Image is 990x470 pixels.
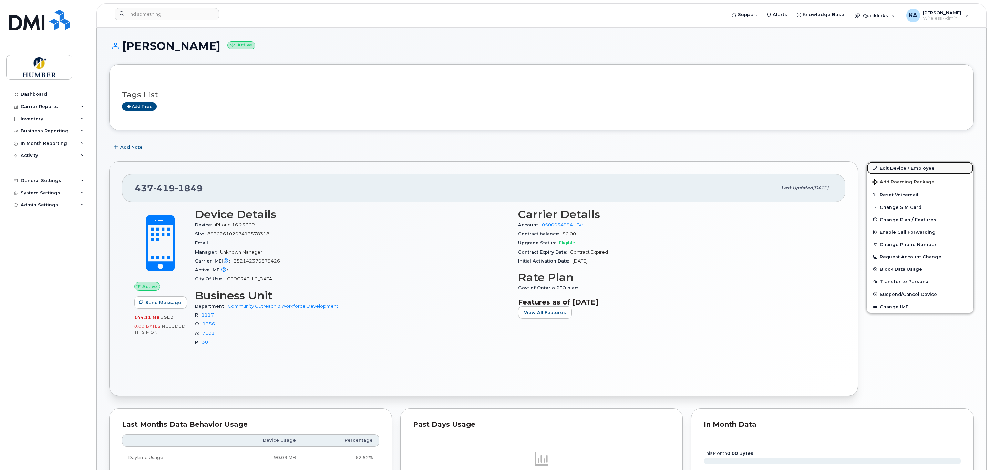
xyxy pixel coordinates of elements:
[142,283,157,290] span: Active
[153,183,175,193] span: 419
[880,229,936,235] span: Enable Call Forwarding
[234,258,280,264] span: 352142370379426
[867,162,973,174] a: Edit Device / Employee
[573,258,587,264] span: [DATE]
[203,321,215,327] a: 1356
[518,298,833,306] h3: Features as of [DATE]
[220,249,262,255] span: Unknown Manager
[867,213,973,226] button: Change Plan / Features
[703,451,753,456] text: this month
[120,144,143,150] span: Add Note
[518,222,542,227] span: Account
[134,324,161,329] span: 0.00 Bytes
[195,267,231,273] span: Active IMEI
[228,303,338,309] a: Community Outreach & Workforce Development
[872,179,935,186] span: Add Roaming Package
[867,189,973,201] button: Reset Voicemail
[195,340,202,345] span: P
[195,276,226,281] span: City Of Use
[135,183,203,193] span: 437
[518,249,570,255] span: Contract Expiry Date
[195,222,215,227] span: Device
[215,222,255,227] span: iPhone 16 256GB
[122,421,379,428] div: Last Months Data Behavior Usage
[413,421,670,428] div: Past Days Usage
[134,323,186,335] span: included this month
[195,331,202,336] span: A
[195,321,203,327] span: O
[542,222,585,227] a: 0500054994 - Bell
[134,315,160,320] span: 144.11 MB
[867,238,973,250] button: Change Phone Number
[109,141,148,153] button: Add Note
[195,303,228,309] span: Department
[880,291,937,297] span: Suspend/Cancel Device
[202,312,214,318] a: 1117
[195,312,202,318] span: F
[518,306,572,319] button: View All Features
[227,41,255,49] small: Active
[202,331,215,336] a: 7101
[195,258,234,264] span: Carrier IMEI
[217,447,302,469] td: 90.09 MB
[226,276,274,281] span: [GEOGRAPHIC_DATA]
[518,258,573,264] span: Initial Activation Date
[867,263,973,275] button: Block Data Usage
[867,201,973,213] button: Change SIM Card
[195,231,207,236] span: SIM
[563,231,576,236] span: $0.00
[122,102,157,111] a: Add tags
[518,208,833,221] h3: Carrier Details
[212,240,216,245] span: —
[880,217,936,222] span: Change Plan / Features
[518,271,833,284] h3: Rate Plan
[727,451,753,456] tspan: 0.00 Bytes
[524,309,566,316] span: View All Features
[217,434,302,447] th: Device Usage
[559,240,575,245] span: Eligible
[231,267,236,273] span: —
[195,289,510,302] h3: Business Unit
[175,183,203,193] span: 1849
[867,250,973,263] button: Request Account Change
[122,90,961,99] h3: Tags List
[518,231,563,236] span: Contract balance
[302,447,379,469] td: 62.52%
[109,40,974,52] h1: [PERSON_NAME]
[160,314,174,320] span: used
[302,434,379,447] th: Percentage
[867,174,973,189] button: Add Roaming Package
[518,240,559,245] span: Upgrade Status
[867,275,973,288] button: Transfer to Personal
[195,249,220,255] span: Manager
[867,288,973,300] button: Suspend/Cancel Device
[781,185,813,190] span: Last updated
[145,299,181,306] span: Send Message
[813,185,828,190] span: [DATE]
[202,340,208,345] a: 30
[867,226,973,238] button: Enable Call Forwarding
[704,421,961,428] div: In Month Data
[134,296,187,309] button: Send Message
[518,285,581,290] span: Govt of Ontario PFO plan
[195,208,510,221] h3: Device Details
[122,447,217,469] td: Daytime Usage
[570,249,608,255] span: Contract Expired
[207,231,269,236] span: 89302610207413578318
[867,300,973,313] button: Change IMEI
[195,240,212,245] span: Email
